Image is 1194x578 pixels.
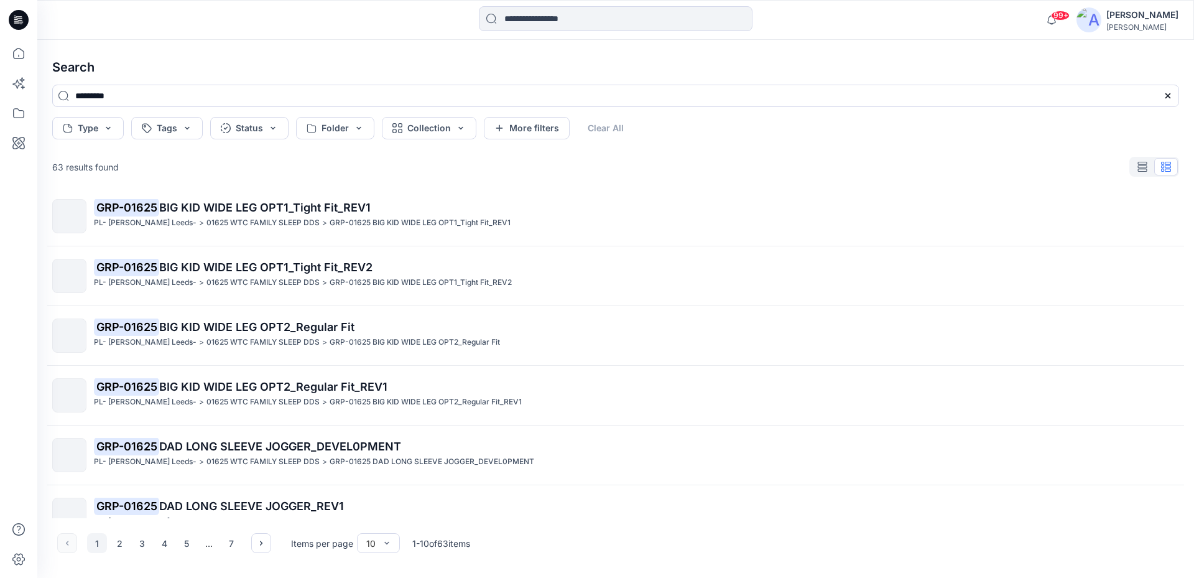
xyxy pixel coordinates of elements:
p: GRP-01625 DAD LONG SLEEVE JOGGER_DEVEL0PMENT [330,455,534,468]
p: 01625 WTC FAMILY SLEEP DDS [206,455,320,468]
p: PL- Richards Leeds- [94,515,197,528]
p: PL- Richards Leeds- [94,336,197,349]
span: 99+ [1051,11,1070,21]
p: PL- Richards Leeds- [94,276,197,289]
img: avatar [1076,7,1101,32]
button: 3 [132,533,152,553]
span: BIG KID WIDE LEG OPT1_Tight Fit_REV2 [159,261,373,274]
mark: GRP-01625 [94,378,159,395]
p: GRP-01625 DAD LONG SLEEVE JOGGER_REV1 [330,515,496,528]
button: 1 [87,533,107,553]
p: GRP-01625 BIG KID WIDE LEG OPT2_Regular Fit_REV1 [330,396,522,409]
button: 7 [221,533,241,553]
p: GRP-01625 BIG KID WIDE LEG OPT1_Tight Fit_REV1 [330,217,511,230]
a: GRP-01625BIG KID WIDE LEG OPT1_Tight Fit_REV1PL- [PERSON_NAME] Leeds->01625 WTC FAMILY SLEEP DDS>... [45,192,1187,241]
div: [PERSON_NAME] [1106,22,1178,32]
p: > [322,276,327,289]
div: [PERSON_NAME] [1106,7,1178,22]
button: Folder [296,117,374,139]
span: BIG KID WIDE LEG OPT2_Regular Fit [159,320,354,333]
button: More filters [484,117,570,139]
p: GRP-01625 BIG KID WIDE LEG OPT1_Tight Fit_REV2 [330,276,512,289]
p: > [322,515,327,528]
button: 2 [109,533,129,553]
span: BIG KID WIDE LEG OPT2_Regular Fit_REV1 [159,380,387,393]
p: 01625 WTC FAMILY SLEEP DDS [206,276,320,289]
mark: GRP-01625 [94,497,159,515]
p: > [199,217,204,230]
p: > [199,336,204,349]
p: > [322,396,327,409]
p: 63 results found [52,161,119,174]
p: 01625 WTC FAMILY SLEEP DDS [206,217,320,230]
a: GRP-01625BIG KID WIDE LEG OPT1_Tight Fit_REV2PL- [PERSON_NAME] Leeds->01625 WTC FAMILY SLEEP DDS>... [45,251,1187,301]
mark: GRP-01625 [94,198,159,216]
p: > [199,396,204,409]
a: GRP-01625BIG KID WIDE LEG OPT2_Regular Fit_REV1PL- [PERSON_NAME] Leeds->01625 WTC FAMILY SLEEP DD... [45,371,1187,420]
button: Type [52,117,124,139]
div: ... [199,533,219,553]
p: 01625 WTC FAMILY SLEEP DDS [206,396,320,409]
p: > [199,455,204,468]
mark: GRP-01625 [94,318,159,335]
p: > [199,276,204,289]
span: DAD LONG SLEEVE JOGGER_DEVEL0PMENT [159,440,401,453]
button: Collection [382,117,476,139]
a: GRP-01625DAD LONG SLEEVE JOGGER_DEVEL0PMENTPL- [PERSON_NAME] Leeds->01625 WTC FAMILY SLEEP DDS>GR... [45,431,1187,480]
p: 01625 WTC FAMILY SLEEP DDS [206,336,320,349]
p: PL- Richards Leeds- [94,217,197,230]
button: Status [210,117,289,139]
p: PL- Richards Leeds- [94,396,197,409]
span: DAD LONG SLEEVE JOGGER_REV1 [159,500,344,513]
p: > [322,336,327,349]
p: > [322,217,327,230]
button: 4 [154,533,174,553]
p: > [322,455,327,468]
div: 10 [366,537,376,550]
mark: GRP-01625 [94,258,159,276]
a: GRP-01625DAD LONG SLEEVE JOGGER_REV1PL- [PERSON_NAME] Leeds->01625 WTC FAMILY SLEEP DDS>GRP-01625... [45,490,1187,539]
p: 01625 WTC FAMILY SLEEP DDS [206,515,320,528]
button: Tags [131,117,203,139]
p: > [199,515,204,528]
span: BIG KID WIDE LEG OPT1_Tight Fit_REV1 [159,201,371,214]
p: 1 - 10 of 63 items [412,537,470,550]
button: 5 [177,533,197,553]
h4: Search [42,50,1189,85]
a: GRP-01625BIG KID WIDE LEG OPT2_Regular FitPL- [PERSON_NAME] Leeds->01625 WTC FAMILY SLEEP DDS>GRP... [45,311,1187,360]
p: PL- Richards Leeds- [94,455,197,468]
mark: GRP-01625 [94,437,159,455]
p: GRP-01625 BIG KID WIDE LEG OPT2_Regular Fit [330,336,500,349]
p: Items per page [291,537,353,550]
